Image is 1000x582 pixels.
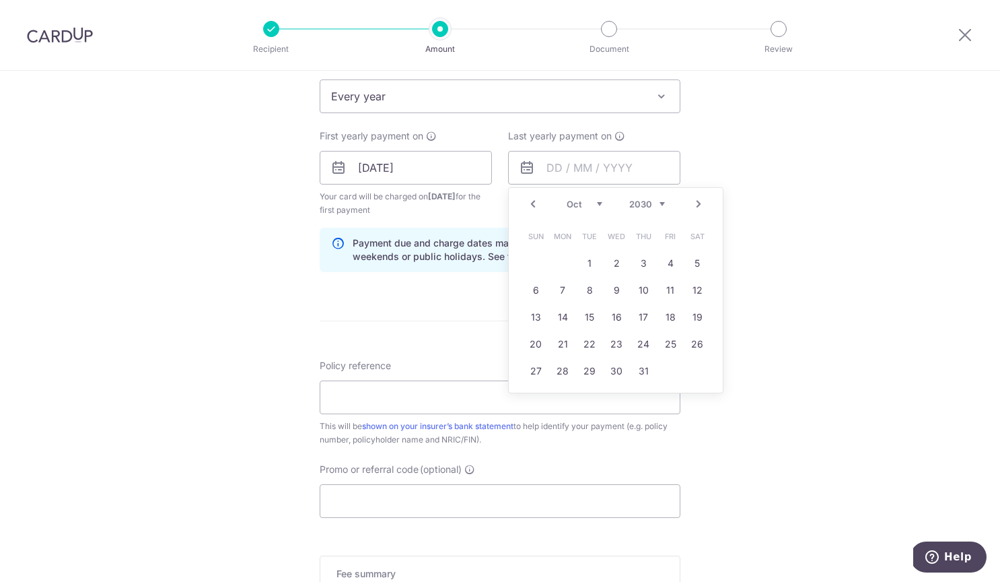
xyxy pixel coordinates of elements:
a: 8 [579,280,600,301]
a: 19 [686,306,708,328]
label: Policy reference [320,359,391,373]
a: shown on your insurer’s bank statement [362,421,513,431]
a: 1 [579,253,600,274]
span: Every year [320,79,680,113]
span: Tuesday [579,226,600,247]
p: Review [729,42,828,56]
span: Last yearly payment on [508,129,612,143]
a: 20 [525,333,546,355]
div: This will be to help identify your payment (e.g. policy number, policyholder name and NRIC/FIN). [320,420,680,447]
input: DD / MM / YYYY [508,151,680,185]
input: DD / MM / YYYY [320,151,492,185]
a: Next [690,196,707,212]
span: Saturday [686,226,708,247]
span: [DATE] [428,191,456,201]
span: Wednesday [606,226,627,247]
a: 22 [579,333,600,355]
span: Monday [552,226,573,247]
a: 9 [606,280,627,301]
a: 24 [633,333,654,355]
a: 31 [633,360,654,382]
a: 27 [525,360,546,382]
a: 3 [633,253,654,274]
span: First yearly payment on [320,129,423,143]
a: 4 [659,253,681,274]
a: 28 [552,360,573,382]
a: 29 [579,360,600,382]
a: 14 [552,306,573,328]
span: Sunday [525,226,546,247]
iframe: Opens a widget where you can find more information [913,542,987,575]
a: 17 [633,306,654,328]
a: 23 [606,333,627,355]
a: 12 [686,280,708,301]
a: 5 [686,253,708,274]
a: 25 [659,333,681,355]
span: Your card will be charged on [320,190,492,217]
p: Document [559,42,659,56]
span: (optional) [420,463,462,476]
a: 7 [552,280,573,301]
a: 10 [633,280,654,301]
a: 21 [552,333,573,355]
a: 18 [659,306,681,328]
p: Recipient [221,42,321,56]
span: Promo or referral code [320,463,419,476]
p: Amount [390,42,490,56]
span: Thursday [633,226,654,247]
a: 11 [659,280,681,301]
img: CardUp [27,27,93,43]
a: 16 [606,306,627,328]
a: 13 [525,306,546,328]
p: Payment due and charge dates may be adjusted if it falls on weekends or public holidays. See fina... [353,236,669,263]
h5: Fee summary [336,567,664,581]
a: 26 [686,333,708,355]
a: Prev [525,196,541,212]
a: 15 [579,306,600,328]
a: 6 [525,280,546,301]
a: 30 [606,360,627,382]
a: 2 [606,253,627,274]
span: Every year [320,80,680,112]
span: Friday [659,226,681,247]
